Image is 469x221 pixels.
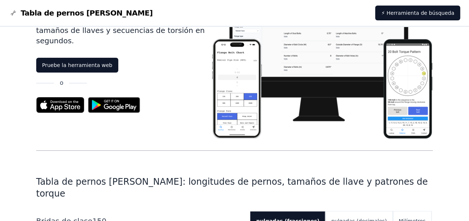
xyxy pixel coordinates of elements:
a: ⚡ Herramienta de búsqueda [375,6,460,20]
font: Pruebe la herramienta web [42,62,112,68]
font: Tabla de pernos [PERSON_NAME] [21,9,153,17]
a: Pruebe la herramienta web [36,58,118,73]
img: Insignia de la App Store para la aplicación Flange Bolt Chart [36,97,84,113]
font: ⚡ Herramienta de búsqueda [381,10,454,16]
img: Consíguelo en Google Play [84,93,144,117]
img: Gráfico de logotipos de pernos de brida [9,9,18,17]
font: o [60,79,64,86]
font: Busque longitudes de pernos [PERSON_NAME], tamaños de llaves y secuencias de torsión en segundos. [36,16,210,45]
font: Tabla de pernos [PERSON_NAME]: longitudes de pernos, tamaños de llave y patrones de torque [36,177,428,199]
a: Gráfico de logotipos de pernos de bridaTabla de pernos [PERSON_NAME] [9,8,153,18]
